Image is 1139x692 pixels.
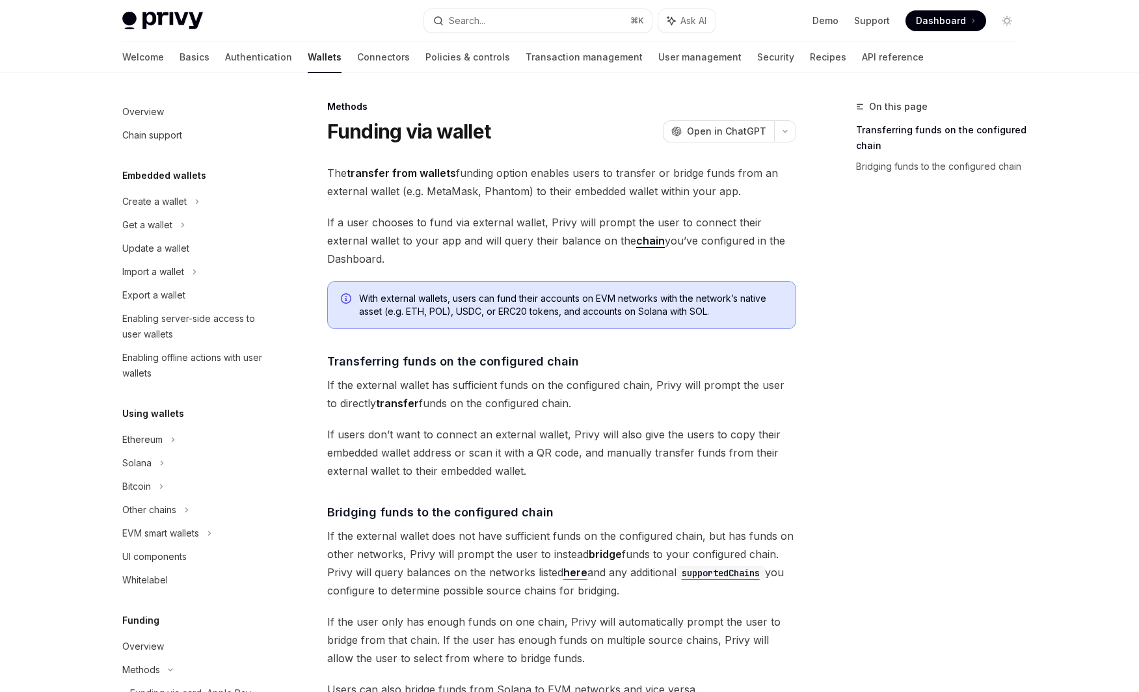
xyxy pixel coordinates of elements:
span: ⌘ K [630,16,644,26]
div: Create a wallet [122,194,187,209]
a: Whitelabel [112,568,278,592]
a: Transferring funds on the configured chain [856,120,1028,156]
a: Policies & controls [425,42,510,73]
div: Enabling offline actions with user wallets [122,350,271,381]
span: If users don’t want to connect an external wallet, Privy will also give the users to copy their e... [327,425,796,480]
a: Security [757,42,794,73]
div: Methods [327,100,796,113]
a: Enabling server-side access to user wallets [112,307,278,346]
h1: Funding via wallet [327,120,491,143]
span: If the user only has enough funds on one chain, Privy will automatically prompt the user to bridg... [327,613,796,667]
a: UI components [112,545,278,568]
div: Solana [122,455,152,471]
a: Wallets [308,42,342,73]
div: Overview [122,639,164,654]
div: Ethereum [122,432,163,447]
a: Dashboard [905,10,986,31]
div: EVM smart wallets [122,526,199,541]
a: API reference [862,42,924,73]
div: UI components [122,549,187,565]
a: supportedChains [677,566,765,579]
button: Open in ChatGPT [663,120,774,142]
a: Recipes [810,42,846,73]
button: Toggle dark mode [997,10,1017,31]
div: Overview [122,104,164,120]
a: Welcome [122,42,164,73]
code: supportedChains [677,566,765,580]
a: chain [636,234,665,248]
strong: transfer from wallets [347,166,456,180]
img: light logo [122,12,203,30]
a: Chain support [112,124,278,147]
a: Transaction management [526,42,643,73]
div: Get a wallet [122,217,172,233]
span: If a user chooses to fund via external wallet, Privy will prompt the user to connect their extern... [327,213,796,268]
button: Search...⌘K [424,9,652,33]
div: Export a wallet [122,287,185,303]
h5: Using wallets [122,406,184,421]
span: Transferring funds on the configured chain [327,353,579,370]
span: If the external wallet does not have sufficient funds on the configured chain, but has funds on o... [327,527,796,600]
h5: Embedded wallets [122,168,206,183]
div: Update a wallet [122,241,189,256]
a: Overview [112,635,278,658]
span: Bridging funds to the configured chain [327,503,554,521]
svg: Info [341,293,354,306]
a: Enabling offline actions with user wallets [112,346,278,385]
a: Demo [812,14,838,27]
div: Chain support [122,127,182,143]
a: Overview [112,100,278,124]
a: Connectors [357,42,410,73]
div: Whitelabel [122,572,168,588]
a: Export a wallet [112,284,278,307]
div: Bitcoin [122,479,151,494]
a: Authentication [225,42,292,73]
strong: bridge [589,548,622,561]
strong: transfer [376,397,419,410]
a: User management [658,42,742,73]
div: Enabling server-side access to user wallets [122,311,271,342]
span: The funding option enables users to transfer or bridge funds from an external wallet (e.g. MetaMa... [327,164,796,200]
a: here [563,566,587,579]
span: With external wallets, users can fund their accounts on EVM networks with the network’s native as... [359,292,783,318]
a: Update a wallet [112,237,278,260]
a: Support [854,14,890,27]
h5: Funding [122,613,159,628]
span: Dashboard [916,14,966,27]
div: Search... [449,13,485,29]
button: Ask AI [658,9,716,33]
span: If the external wallet has sufficient funds on the configured chain, Privy will prompt the user t... [327,376,796,412]
div: Import a wallet [122,264,184,280]
div: Other chains [122,502,176,518]
a: Bridging funds to the configured chain [856,156,1028,177]
div: Methods [122,662,160,678]
span: Ask AI [680,14,706,27]
a: Basics [180,42,209,73]
span: On this page [869,99,928,114]
span: Open in ChatGPT [687,125,766,138]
